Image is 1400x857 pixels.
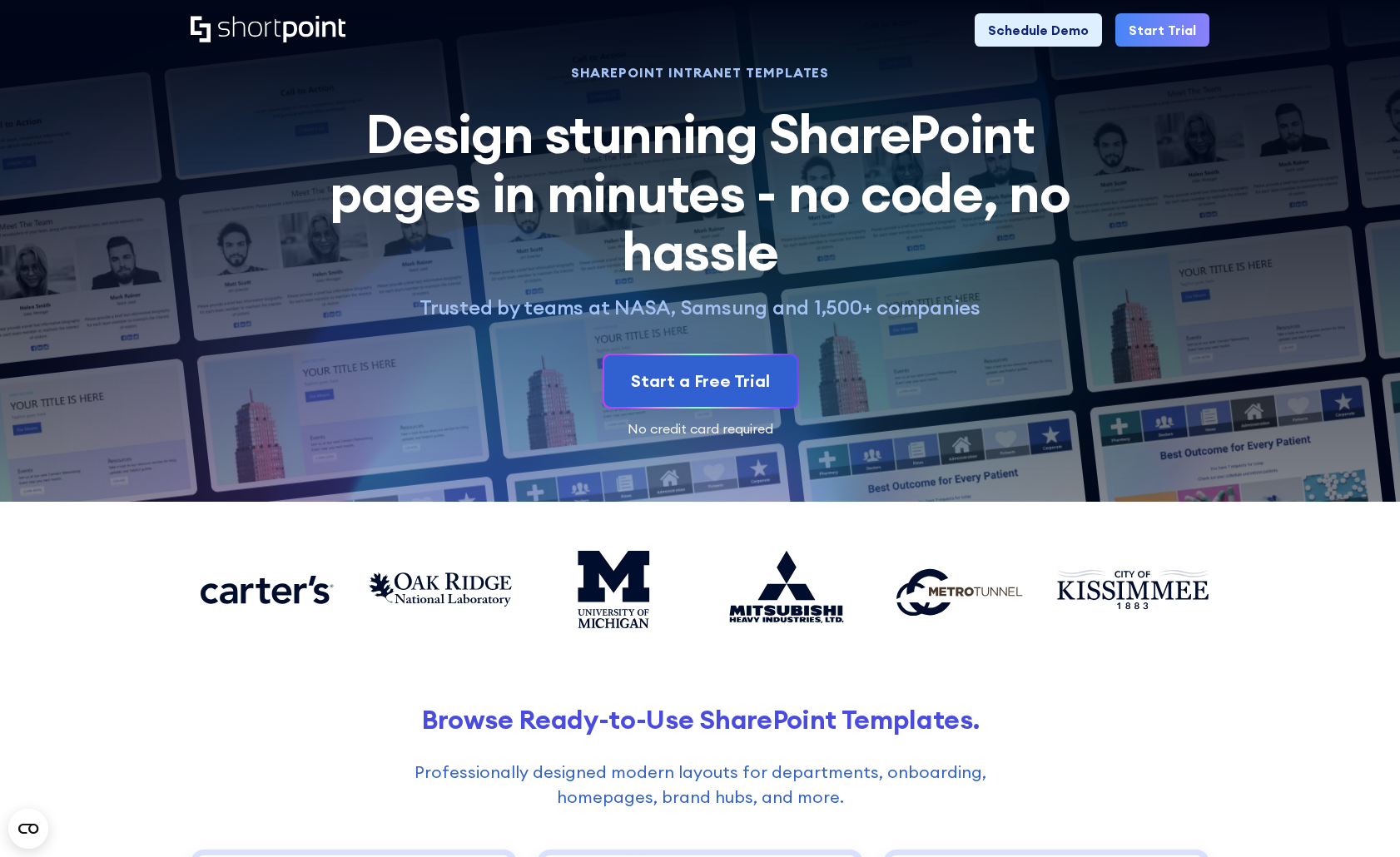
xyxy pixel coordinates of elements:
[1100,664,1400,857] iframe: Chat Widget
[975,13,1102,47] a: Schedule Demo
[191,422,1209,435] div: No credit card required
[604,355,797,407] a: Start a Free Trial
[191,704,1209,735] h2: Browse Ready-to-Use SharePoint Templates.
[310,105,1090,280] h2: Design stunning SharePoint pages in minutes - no code, no hassle
[310,295,1090,320] p: Trusted by teams at NASA, Samsung and 1,500+ companies
[631,369,770,394] div: Start a Free Trial
[374,760,1027,810] p: Professionally designed modern layouts for departments, onboarding, homepages, brand hubs, and more.
[1115,13,1209,47] a: Start Trial
[310,67,1090,78] h1: SHAREPOINT INTRANET TEMPLATES
[8,809,48,849] button: Open CMP widget
[191,16,345,44] a: Home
